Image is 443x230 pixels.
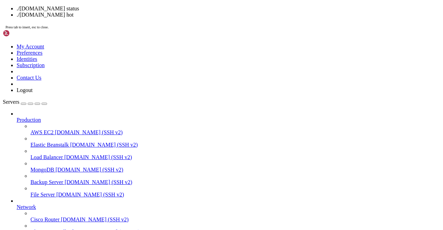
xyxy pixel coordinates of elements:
[3,34,353,37] x-row: \____\___/|_|\_| |_/_/ \_|___/\___/
[3,20,353,24] x-row: _____
[30,173,440,185] li: Backup Server [DOMAIN_NAME] (SSH v2)
[17,50,43,56] a: Preferences
[3,30,43,37] img: Shellngn
[30,129,54,135] span: AWS EC2
[6,25,48,29] span: Press tab to insert, esc to close.
[3,99,47,105] a: Servers
[30,192,55,197] span: File Server
[30,154,63,160] span: Load Balancer
[3,41,353,44] x-row: Welcome!
[30,142,69,148] span: Elastic Beanstalk
[3,51,353,55] x-row: please don't hesitate to contact us at [EMAIL_ADDRESS][DOMAIN_NAME].
[66,65,68,68] div: (34, 18)
[65,179,133,185] span: [DOMAIN_NAME] (SSH v2)
[3,48,353,51] x-row: This server is hosted by Contabo. If you have any questions or need help,
[30,148,440,160] li: Load Balancer [DOMAIN_NAME] (SSH v2)
[17,75,42,81] a: Contact Us
[17,6,440,12] li: ./[DOMAIN_NAME] status
[30,179,440,185] a: Backup Server [DOMAIN_NAME] (SSH v2)
[3,99,19,105] span: Servers
[70,142,138,148] span: [DOMAIN_NAME] (SSH v2)
[30,192,440,198] a: File Server [DOMAIN_NAME] (SSH v2)
[17,111,440,198] li: Production
[3,13,353,17] x-row: * Management: [URL][DOMAIN_NAME]
[30,210,440,223] li: Cisco Router [DOMAIN_NAME] (SSH v2)
[3,10,353,13] x-row: * Documentation: [URL][DOMAIN_NAME]
[17,44,44,49] a: My Account
[64,154,132,160] span: [DOMAIN_NAME] (SSH v2)
[30,217,60,222] span: Cisco Router
[30,167,54,173] span: MongoDB
[30,142,440,148] a: Elastic Beanstalk [DOMAIN_NAME] (SSH v2)
[3,65,353,68] x-row: root@6b3795e4e8cc:/usr/src/app# ./
[55,167,123,173] span: [DOMAIN_NAME] (SSH v2)
[56,192,124,197] span: [DOMAIN_NAME] (SSH v2)
[17,12,440,18] li: ./[DOMAIN_NAME] hot
[30,167,440,173] a: MongoDB [DOMAIN_NAME] (SSH v2)
[3,30,353,34] x-row: | |__| (_) | .` | | |/ _ \| _ \ (_) |
[30,217,440,223] a: Cisco Router [DOMAIN_NAME] (SSH v2)
[17,87,33,93] a: Logout
[3,24,353,27] x-row: / ___/___ _ _ _____ _ ___ ___
[30,185,440,198] li: File Server [DOMAIN_NAME] (SSH v2)
[17,62,45,68] a: Subscription
[30,129,440,136] a: AWS EC2 [DOMAIN_NAME] (SSH v2)
[30,123,440,136] li: AWS EC2 [DOMAIN_NAME] (SSH v2)
[30,154,440,160] a: Load Balancer [DOMAIN_NAME] (SSH v2)
[17,204,36,210] span: Network
[3,58,353,62] x-row: Last login: [DATE] from [TECHNICAL_ID]
[30,136,440,148] li: Elastic Beanstalk [DOMAIN_NAME] (SSH v2)
[17,117,440,123] a: Production
[17,117,41,123] span: Production
[17,56,37,62] a: Identities
[55,129,123,135] span: [DOMAIN_NAME] (SSH v2)
[17,204,440,210] a: Network
[61,217,129,222] span: [DOMAIN_NAME] (SSH v2)
[3,62,353,65] x-row: root@vmi2598811:~# docker exec -it telegram-claim-bot /bin/bash
[30,160,440,173] li: MongoDB [DOMAIN_NAME] (SSH v2)
[30,179,63,185] span: Backup Server
[3,3,353,6] x-row: Welcome to Ubuntu 22.04.5 LTS (GNU/Linux 5.15.0-25-generic x86_64)
[3,27,353,30] x-row: | | / _ \| \| |_ _/ \ | _ )/ _ \
[3,17,353,20] x-row: * Support: [URL][DOMAIN_NAME]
